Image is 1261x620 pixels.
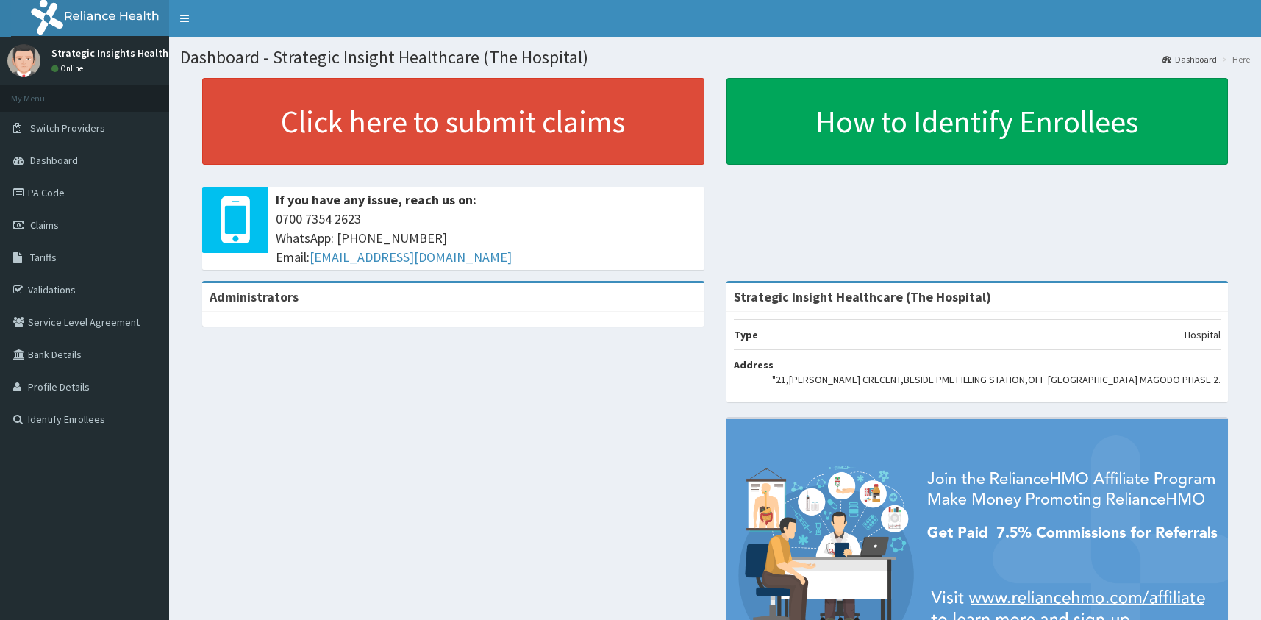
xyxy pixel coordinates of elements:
span: Dashboard [30,154,78,167]
p: "21,[PERSON_NAME] CRECENT,BESIDE PML FILLING STATION,OFF [GEOGRAPHIC_DATA] MAGODO PHASE 2. [772,372,1221,387]
span: Switch Providers [30,121,105,135]
a: How to Identify Enrollees [726,78,1229,165]
img: User Image [7,44,40,77]
h1: Dashboard - Strategic Insight Healthcare (The Hospital) [180,48,1250,67]
li: Here [1218,53,1250,65]
span: Tariffs [30,251,57,264]
a: Click here to submit claims [202,78,704,165]
b: Type [734,328,758,341]
b: Administrators [210,288,299,305]
span: Claims [30,218,59,232]
b: If you have any issue, reach us on: [276,191,476,208]
p: Strategic Insights Healthcare [51,48,188,58]
span: 0700 7354 2623 WhatsApp: [PHONE_NUMBER] Email: [276,210,697,266]
strong: Strategic Insight Healthcare (The Hospital) [734,288,991,305]
a: Dashboard [1162,53,1217,65]
b: Address [734,358,774,371]
a: Online [51,63,87,74]
p: Hospital [1185,327,1221,342]
a: [EMAIL_ADDRESS][DOMAIN_NAME] [310,249,512,266]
